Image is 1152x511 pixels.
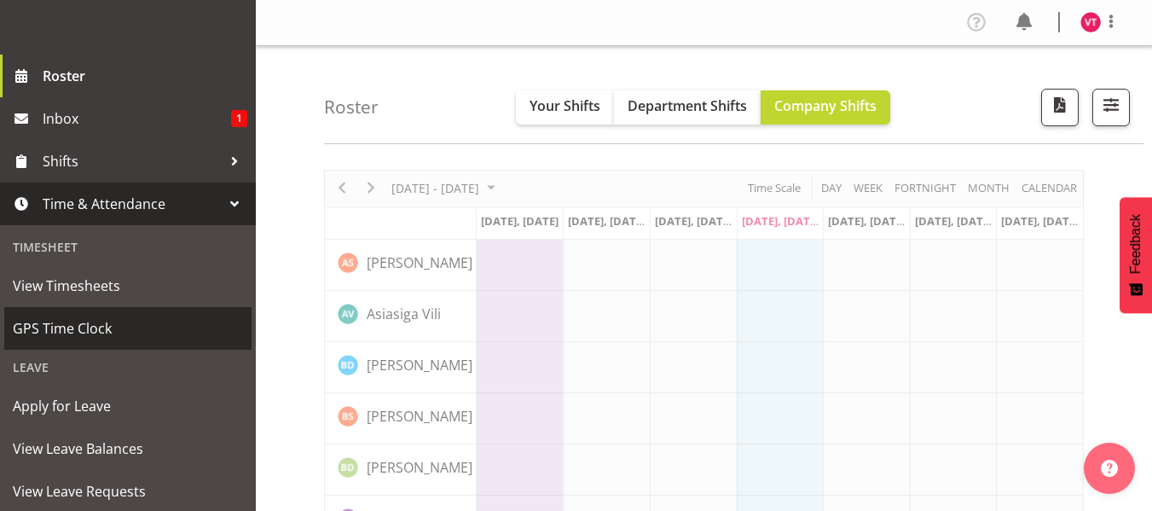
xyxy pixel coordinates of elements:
[1128,214,1143,274] span: Feedback
[774,96,877,115] span: Company Shifts
[4,264,252,307] a: View Timesheets
[43,106,231,131] span: Inbox
[4,229,252,264] div: Timesheet
[1101,460,1118,477] img: help-xxl-2.png
[4,385,252,427] a: Apply for Leave
[231,110,247,127] span: 1
[628,96,747,115] span: Department Shifts
[4,427,252,470] a: View Leave Balances
[761,90,890,125] button: Company Shifts
[4,307,252,350] a: GPS Time Clock
[43,63,247,89] span: Roster
[530,96,600,115] span: Your Shifts
[4,350,252,385] div: Leave
[13,393,243,419] span: Apply for Leave
[1120,197,1152,313] button: Feedback - Show survey
[13,479,243,504] span: View Leave Requests
[516,90,614,125] button: Your Shifts
[13,273,243,299] span: View Timesheets
[324,97,379,117] h4: Roster
[13,436,243,462] span: View Leave Balances
[13,316,243,341] span: GPS Time Clock
[1092,89,1130,126] button: Filter Shifts
[43,148,222,174] span: Shifts
[43,191,222,217] span: Time & Attendance
[1080,12,1101,32] img: vanessa-thornley8527.jpg
[1041,89,1079,126] button: Download a PDF of the roster according to the set date range.
[614,90,761,125] button: Department Shifts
